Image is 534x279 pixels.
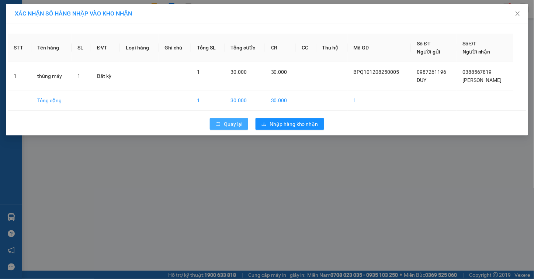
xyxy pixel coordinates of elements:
[261,121,267,127] span: download
[197,69,200,75] span: 1
[31,34,72,62] th: Tên hàng
[462,77,502,83] span: [PERSON_NAME]
[191,90,225,111] td: 1
[210,118,248,130] button: rollbackQuay lại
[348,34,411,62] th: Mã GD
[225,34,265,62] th: Tổng cước
[417,41,431,46] span: Số ĐT
[265,90,296,111] td: 30.000
[270,120,318,128] span: Nhập hàng kho nhận
[225,90,265,111] td: 30.000
[507,4,528,24] button: Close
[417,69,447,75] span: 0987261196
[462,41,476,46] span: Số ĐT
[256,118,324,130] button: downloadNhập hàng kho nhận
[271,69,287,75] span: 30.000
[462,49,490,55] span: Người nhận
[462,69,492,75] span: 0388567819
[296,34,316,62] th: CC
[31,62,72,90] td: thùng máy
[31,90,72,111] td: Tổng cộng
[120,34,159,62] th: Loại hàng
[8,62,31,90] td: 1
[348,90,411,111] td: 1
[216,121,221,127] span: rollback
[15,10,132,17] span: XÁC NHẬN SỐ HÀNG NHẬP VÀO KHO NHẬN
[417,49,441,55] span: Người gửi
[72,34,91,62] th: SL
[515,11,521,17] span: close
[231,69,247,75] span: 30.000
[91,34,120,62] th: ĐVT
[8,34,31,62] th: STT
[77,73,80,79] span: 1
[417,77,427,83] span: DUY
[191,34,225,62] th: Tổng SL
[265,34,296,62] th: CR
[224,120,242,128] span: Quay lại
[91,62,120,90] td: Bất kỳ
[159,34,191,62] th: Ghi chú
[316,34,348,62] th: Thu hộ
[354,69,399,75] span: BPQ101208250005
